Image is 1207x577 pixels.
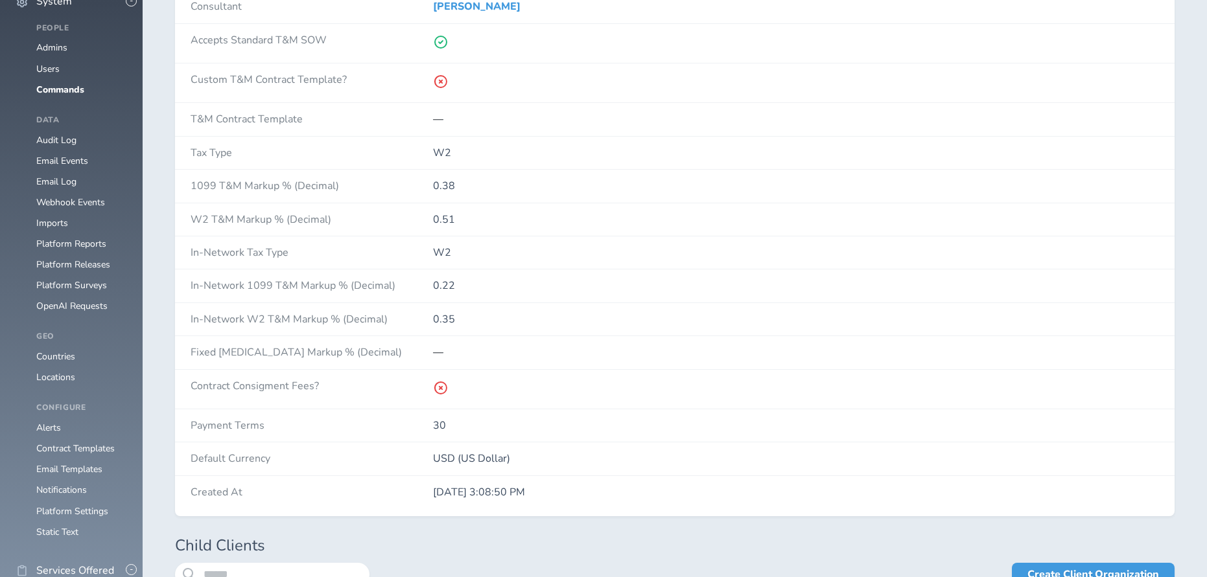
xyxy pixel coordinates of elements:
[191,214,433,225] h4: W2 T&M Markup % (Decimal)
[191,1,433,12] h4: Consultant
[36,41,67,54] a: Admins
[36,332,127,341] h4: Geo
[36,279,107,291] a: Platform Surveys
[433,420,1160,431] p: 30
[191,346,433,358] h4: Fixed [MEDICAL_DATA] Markup % (Decimal)
[191,280,433,291] h4: In-Network 1099 T&M Markup % (Decimal)
[126,564,137,575] button: -
[36,116,127,125] h4: Data
[433,113,1160,125] p: —
[36,484,87,496] a: Notifications
[191,453,433,464] h4: Default Currency
[191,180,433,192] h4: 1099 T&M Markup % (Decimal)
[36,463,102,475] a: Email Templates
[36,134,76,146] a: Audit Log
[433,453,1160,464] p: USD (US Dollar)
[36,403,127,413] h4: Configure
[191,247,433,258] h4: In-Network Tax Type
[433,486,1160,498] p: [DATE] 3:08:50 PM
[191,420,433,431] h4: Payment Terms
[36,371,75,383] a: Locations
[175,537,1175,555] h1: Child Clients
[36,505,108,517] a: Platform Settings
[433,147,1160,159] p: W2
[36,350,75,363] a: Countries
[36,300,108,312] a: OpenAI Requests
[191,486,433,498] h4: Created At
[36,63,60,75] a: Users
[433,346,1160,358] p: —
[36,196,105,209] a: Webhook Events
[191,34,433,46] h4: Accepts Standard T&M SOW
[433,180,1160,192] p: 0.38
[433,247,1160,258] p: W2
[36,24,127,33] h4: People
[433,280,1160,291] p: 0.22
[36,442,115,455] a: Contract Templates
[36,175,76,188] a: Email Log
[36,526,78,538] a: Static Text
[36,217,68,229] a: Imports
[36,258,110,271] a: Platform Releases
[191,313,433,325] h4: In-Network W2 T&M Markup % (Decimal)
[36,565,114,576] span: Services Offered
[433,214,1160,225] p: 0.51
[433,313,1160,325] p: 0.35
[191,113,433,125] h4: T&M Contract Template
[36,84,84,96] a: Commands
[191,147,433,159] h4: Tax Type
[191,380,433,392] h4: Contract Consigment Fees?
[36,238,106,250] a: Platform Reports
[191,74,433,85] h4: Custom T&M Contract Template?
[36,422,61,434] a: Alerts
[36,155,88,167] a: Email Events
